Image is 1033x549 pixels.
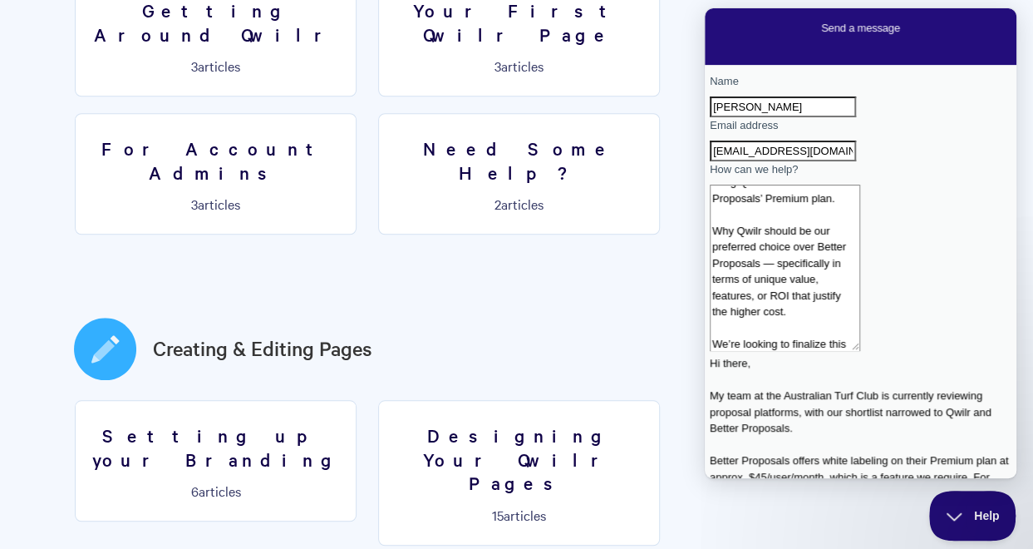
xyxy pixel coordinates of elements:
[494,195,501,213] span: 2
[75,113,357,235] a: For Account Admins 3articles
[492,506,504,524] span: 15
[191,57,198,75] span: 3
[389,423,649,495] h3: Designing Your Qwilr Pages
[389,58,649,73] p: articles
[86,136,346,184] h3: For Account Admins
[389,196,649,211] p: articles
[191,482,199,500] span: 6
[389,136,649,184] h3: Need Some Help?
[929,491,1016,541] iframe: Help Scout Beacon - Close
[86,483,346,498] p: articles
[191,195,198,213] span: 3
[75,400,357,522] a: Setting up your Branding 6articles
[5,176,155,343] textarea: How can we help?
[86,423,346,471] h3: Setting up your Branding
[378,113,660,235] a: Need Some Help? 2articles
[5,111,73,123] span: Email address
[378,400,660,546] a: Designing Your Qwilr Pages 15articles
[86,196,346,211] p: articles
[494,57,501,75] span: 3
[5,67,34,79] span: Name
[86,58,346,73] p: articles
[153,334,372,364] a: Creating & Editing Pages
[389,507,649,522] p: articles
[705,8,1016,478] iframe: Help Scout Beacon - Live Chat, Contact Form, and Knowledge Base
[5,155,93,167] span: How can we help?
